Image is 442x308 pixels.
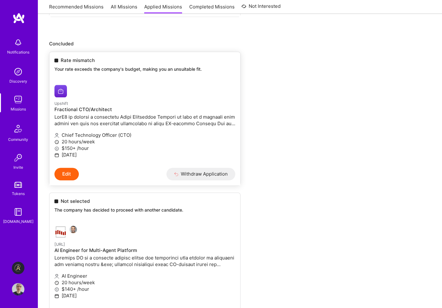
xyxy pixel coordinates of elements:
div: Invite [13,164,23,171]
img: Aldea: Transforming Behavior Change Through AI-Driven Coaching [12,262,24,274]
div: Tokens [12,190,25,197]
img: Upshift company logo [54,85,67,97]
a: Applied Missions [144,3,182,14]
img: guide book [12,206,24,218]
a: Aldea: Transforming Behavior Change Through AI-Driven Coaching [10,262,26,274]
a: User Avatar [10,283,26,295]
a: Completed Missions [189,3,235,14]
img: User Avatar [12,283,24,295]
span: Rate mismatch [61,57,95,64]
i: icon Clock [54,140,59,144]
p: Concluded [49,40,431,47]
a: All Missions [111,3,137,14]
img: Invite [12,151,24,164]
small: Upshift [54,101,68,106]
a: Not Interested [241,3,281,14]
p: [DATE] [54,151,235,158]
a: Recommended Missions [49,3,104,14]
p: Your rate exceeds the company's budget, making you an unsuitable fit. [54,66,235,72]
button: Withdraw Application [166,168,236,180]
img: tokens [14,182,22,188]
i: icon Applicant [54,133,59,138]
p: 20 hours/week [54,138,235,145]
img: Community [11,121,26,136]
img: bell [12,36,24,49]
p: Chief Technology Officer (CTO) [54,132,235,138]
img: logo [13,13,25,24]
div: Missions [11,106,26,112]
p: $150+ /hour [54,145,235,151]
h4: Fractional CTO/Architect [54,107,235,112]
button: Edit [54,168,79,180]
img: discovery [12,65,24,78]
div: [DOMAIN_NAME] [3,218,33,225]
div: Discovery [9,78,27,85]
p: LorE8 ip dolorsi a consectetu Adipi Elitseddoe Tempori ut labo et d magnaali enim admini ven quis... [54,114,235,127]
div: Notifications [7,49,29,55]
i: icon Calendar [54,153,59,157]
div: Community [8,136,28,143]
i: icon MoneyGray [54,146,59,151]
a: Upshift company logoUpshiftFractional CTO/ArchitectLorE8 ip dolorsi a consectetu Adipi Elitseddoe... [49,80,240,168]
img: teamwork [12,93,24,106]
